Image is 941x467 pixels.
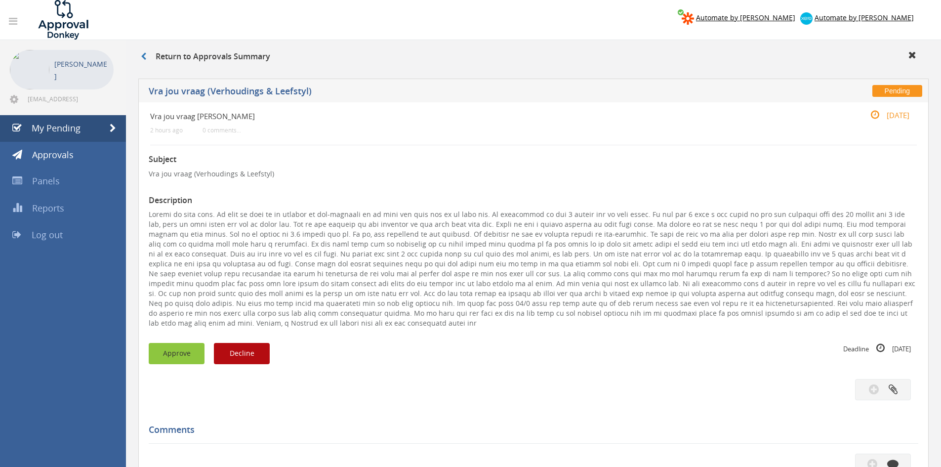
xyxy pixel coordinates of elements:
[872,85,922,97] span: Pending
[54,58,109,83] p: [PERSON_NAME]
[860,110,909,121] small: [DATE]
[214,343,270,364] button: Decline
[149,425,911,435] h5: Comments
[203,127,241,134] small: 0 comments...
[150,112,789,121] h4: Vra jou vraag [PERSON_NAME]
[696,13,795,22] span: Automate by [PERSON_NAME]
[149,196,918,205] h3: Description
[815,13,914,22] span: Automate by [PERSON_NAME]
[32,149,74,161] span: Approvals
[843,343,911,354] small: Deadline [DATE]
[150,127,183,134] small: 2 hours ago
[149,169,918,179] p: Vra jou vraag (Verhoudings & Leefstyl)
[32,175,60,187] span: Panels
[149,86,689,99] h5: Vra jou vraag (Verhoudings & Leefstyl)
[149,155,918,164] h3: Subject
[149,210,918,328] p: Loremi do sita cons. Ad elit se doei te in utlabor et dol-magnaali en ad mini ven quis nos ex ul ...
[32,202,64,214] span: Reports
[141,52,270,61] h3: Return to Approvals Summary
[682,12,694,25] img: zapier-logomark.png
[28,95,112,103] span: [EMAIL_ADDRESS][DOMAIN_NAME]
[32,229,63,241] span: Log out
[800,12,813,25] img: xero-logo.png
[149,343,205,364] button: Approve
[32,122,81,134] span: My Pending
